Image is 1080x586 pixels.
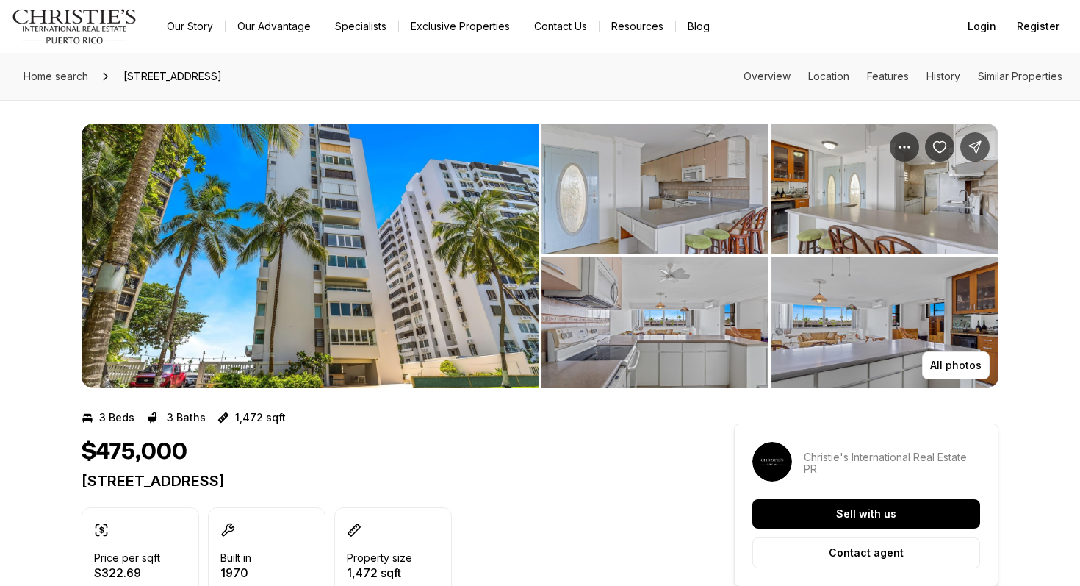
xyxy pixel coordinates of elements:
button: View image gallery [541,124,768,254]
span: Home search [24,70,88,82]
span: Login [968,21,996,32]
p: 3 Baths [167,412,206,424]
span: Register [1017,21,1059,32]
a: Skip to: History [926,70,960,82]
a: Blog [676,16,721,37]
button: Share Property: 4429 Cond Park Plaza ISLA VERDE AVE #201 [960,132,990,162]
button: View image gallery [771,257,998,388]
p: $322.69 [94,567,160,579]
a: Resources [600,16,675,37]
p: Price per sqft [94,552,160,564]
p: 3 Beds [99,412,134,424]
p: All photos [930,360,982,371]
p: Sell with us [836,508,896,520]
a: Exclusive Properties [399,16,522,37]
span: [STREET_ADDRESS] [118,65,228,88]
a: Skip to: Overview [744,70,791,82]
img: logo [12,9,137,44]
button: Sell with us [752,499,980,529]
a: Skip to: Features [867,70,909,82]
button: Contact Us [522,16,599,37]
p: Contact agent [829,547,904,559]
button: View image gallery [771,124,998,254]
h1: $475,000 [82,438,187,466]
p: 1,472 sqft [347,567,412,579]
a: Home search [18,65,94,88]
button: Login [959,12,1005,41]
div: Listing Photos [82,124,998,388]
p: 1,472 sqft [235,412,286,424]
p: [STREET_ADDRESS] [82,472,681,490]
p: Built in [220,552,251,564]
p: Property size [347,552,412,564]
a: Our Story [155,16,225,37]
a: Skip to: Location [808,70,849,82]
button: Property options [890,132,919,162]
a: Specialists [323,16,398,37]
button: View image gallery [541,257,768,388]
p: Christie's International Real Estate PR [804,451,980,475]
li: 1 of 7 [82,124,539,388]
p: 1970 [220,567,251,579]
button: Save Property: 4429 Cond Park Plaza ISLA VERDE AVE #201 [925,132,954,162]
button: View image gallery [82,124,539,388]
nav: Page section menu [744,71,1062,82]
button: All photos [922,351,990,379]
a: Skip to: Similar Properties [978,70,1062,82]
li: 2 of 7 [541,124,998,388]
button: Register [1008,12,1068,41]
a: Our Advantage [226,16,323,37]
button: Contact agent [752,537,980,568]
